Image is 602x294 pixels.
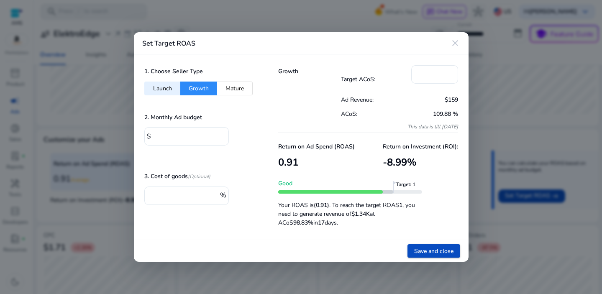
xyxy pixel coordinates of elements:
[144,114,202,121] h5: 2. Monthly Ad budget
[351,210,370,218] b: $1.34K
[341,123,458,130] p: This data is till [DATE]
[400,110,458,118] p: 109.88 %
[450,38,460,48] mat-icon: close
[278,179,422,188] p: Good
[407,244,460,258] button: Save and close
[144,68,203,75] h5: 1. Choose Seller Type
[278,197,422,227] p: Your ROAS is . To reach the target ROAS , you need to generate revenue of at ACoS in days.
[396,181,425,194] span: Target: 1
[293,219,313,227] b: 98.83%
[278,68,341,75] h5: Growth
[400,95,458,104] p: $159
[399,201,402,209] b: 1
[341,75,411,84] p: Target ACoS:
[180,82,217,95] button: Growth
[314,201,329,209] b: (0.91)
[318,219,325,227] b: 17
[341,110,400,118] p: ACoS:
[278,142,355,151] p: Return on Ad Spend (ROAS)
[142,40,195,48] h4: Set Target ROAS
[414,247,453,256] span: Save and close
[407,156,417,169] span: %
[278,156,355,169] h3: 0.91
[144,173,210,180] h5: 3. Cost of goods
[383,156,458,169] h3: -8.99
[383,142,458,151] p: Return on Investment (ROI):
[341,95,400,104] p: Ad Revenue:
[188,173,210,180] i: (Optional)
[147,132,151,141] span: $
[144,82,180,95] button: Launch
[217,82,253,95] button: Mature
[220,191,226,200] span: %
